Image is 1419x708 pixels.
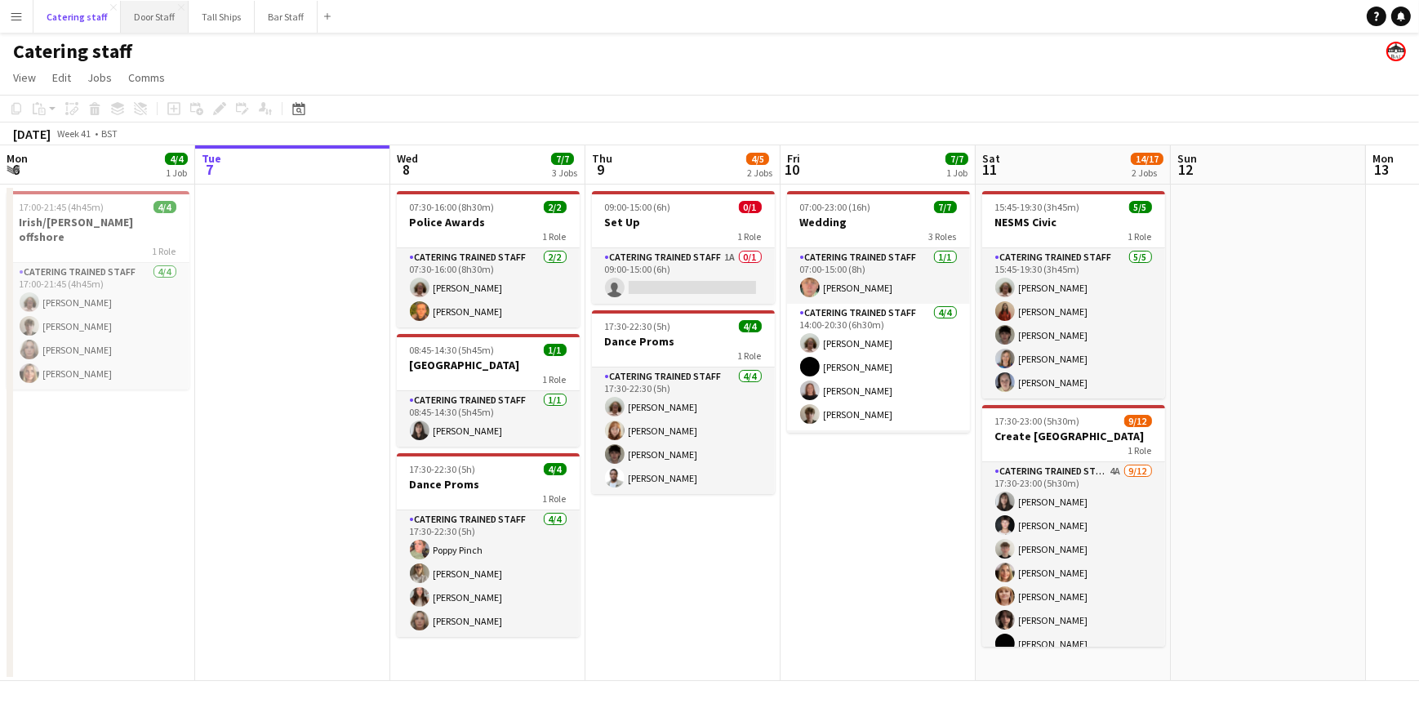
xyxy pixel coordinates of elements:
span: 7/7 [934,201,957,213]
span: 15:45-19:30 (3h45m) [995,201,1080,213]
app-job-card: 07:00-23:00 (16h)7/7Wedding3 RolesCatering trained staff1/107:00-15:00 (8h)[PERSON_NAME]Catering ... [787,191,970,433]
span: 12 [1175,160,1197,179]
span: Thu [592,151,612,166]
span: Jobs [87,70,112,85]
h3: Dance Proms [592,334,775,349]
a: View [7,67,42,88]
span: 1 Role [543,492,567,505]
app-card-role: Catering trained staff4/417:30-22:30 (5h)Poppy Pinch[PERSON_NAME][PERSON_NAME][PERSON_NAME] [397,510,580,637]
div: 2 Jobs [747,167,772,179]
span: Mon [1372,151,1394,166]
span: Wed [397,151,418,166]
span: 1 Role [1128,230,1152,243]
app-card-role: Catering trained staff4/414:00-20:30 (6h30m)[PERSON_NAME][PERSON_NAME][PERSON_NAME][PERSON_NAME] [787,304,970,430]
div: 3 Jobs [552,167,577,179]
app-job-card: 08:45-14:30 (5h45m)1/1[GEOGRAPHIC_DATA]1 RoleCatering trained staff1/108:45-14:30 (5h45m)[PERSON_... [397,334,580,447]
span: 7/7 [551,153,574,165]
button: Door Staff [121,1,189,33]
span: 17:00-21:45 (4h45m) [20,201,105,213]
span: 13 [1370,160,1394,179]
app-card-role: Catering trained staff4/417:00-21:45 (4h45m)[PERSON_NAME][PERSON_NAME][PERSON_NAME][PERSON_NAME] [7,263,189,390]
h3: [GEOGRAPHIC_DATA] [397,358,580,372]
app-job-card: 17:30-22:30 (5h)4/4Dance Proms1 RoleCatering trained staff4/417:30-22:30 (5h)[PERSON_NAME][PERSON... [592,310,775,494]
div: 1 Job [166,167,187,179]
h1: Catering staff [13,39,132,64]
span: 4/5 [746,153,769,165]
span: 9/12 [1124,415,1152,427]
h3: Dance Proms [397,477,580,492]
span: View [13,70,36,85]
app-card-role: Catering trained staff1/107:00-15:00 (8h)[PERSON_NAME] [787,248,970,304]
span: 08:45-14:30 (5h45m) [410,344,495,356]
app-job-card: 17:30-23:00 (5h30m)9/12Create [GEOGRAPHIC_DATA]1 RoleCatering trained staff4A9/1217:30-23:00 (5h3... [982,405,1165,647]
span: 6 [4,160,28,179]
span: 1 Role [1128,444,1152,456]
button: Bar Staff [255,1,318,33]
span: Sat [982,151,1000,166]
span: 4/4 [165,153,188,165]
span: 5/5 [1129,201,1152,213]
span: Week 41 [54,127,95,140]
span: 10 [785,160,800,179]
div: 1 Job [946,167,967,179]
h3: Irish/[PERSON_NAME] offshore [7,215,189,244]
app-job-card: 09:00-15:00 (6h)0/1Set Up1 RoleCatering trained staff1A0/109:00-15:00 (6h) [592,191,775,304]
span: 1 Role [543,373,567,385]
span: 4/4 [544,463,567,475]
span: 17:30-23:00 (5h30m) [995,415,1080,427]
app-job-card: 17:30-22:30 (5h)4/4Dance Proms1 RoleCatering trained staff4/417:30-22:30 (5h)Poppy Pinch[PERSON_N... [397,453,580,637]
app-job-card: 15:45-19:30 (3h45m)5/5NESMS Civic1 RoleCatering trained staff5/515:45-19:30 (3h45m)[PERSON_NAME][... [982,191,1165,399]
span: 14/17 [1131,153,1163,165]
app-card-role: Catering trained staff2/207:30-16:00 (8h30m)[PERSON_NAME][PERSON_NAME] [397,248,580,327]
app-card-role: Catering trained staff5/515:45-19:30 (3h45m)[PERSON_NAME][PERSON_NAME][PERSON_NAME][PERSON_NAME][... [982,248,1165,399]
button: Tall Ships [189,1,255,33]
span: Sun [1177,151,1197,166]
app-card-role: Catering trained staff1/108:45-14:30 (5h45m)[PERSON_NAME] [397,391,580,447]
span: Tue [202,151,221,166]
span: Edit [52,70,71,85]
span: Comms [128,70,165,85]
div: [DATE] [13,126,51,142]
span: 0/1 [739,201,762,213]
h3: Create [GEOGRAPHIC_DATA] [982,429,1165,443]
span: 4/4 [153,201,176,213]
span: 17:30-22:30 (5h) [605,320,671,332]
span: Fri [787,151,800,166]
span: 09:00-15:00 (6h) [605,201,671,213]
span: 1/1 [544,344,567,356]
app-job-card: 17:00-21:45 (4h45m)4/4Irish/[PERSON_NAME] offshore1 RoleCatering trained staff4/417:00-21:45 (4h4... [7,191,189,390]
span: 2/2 [544,201,567,213]
span: 07:00-23:00 (16h) [800,201,871,213]
h3: Wedding [787,215,970,229]
a: Jobs [81,67,118,88]
span: 1 Role [738,350,762,362]
span: 1 Role [153,245,176,257]
span: 7 [199,160,221,179]
div: BST [101,127,118,140]
span: 4/4 [739,320,762,332]
app-job-card: 07:30-16:00 (8h30m)2/2Police Awards1 RoleCatering trained staff2/207:30-16:00 (8h30m)[PERSON_NAME... [397,191,580,327]
span: 7/7 [945,153,968,165]
a: Comms [122,67,171,88]
h3: Set Up [592,215,775,229]
app-user-avatar: Beach Ballroom [1386,42,1406,61]
app-card-role: Catering trained staff4/417:30-22:30 (5h)[PERSON_NAME][PERSON_NAME][PERSON_NAME][PERSON_NAME] [592,367,775,494]
span: 1 Role [738,230,762,243]
span: 07:30-16:00 (8h30m) [410,201,495,213]
span: 17:30-22:30 (5h) [410,463,476,475]
a: Edit [46,67,78,88]
span: 1 Role [543,230,567,243]
span: 8 [394,160,418,179]
button: Catering staff [33,1,121,33]
span: 11 [980,160,1000,179]
span: 9 [589,160,612,179]
div: 2 Jobs [1132,167,1163,179]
